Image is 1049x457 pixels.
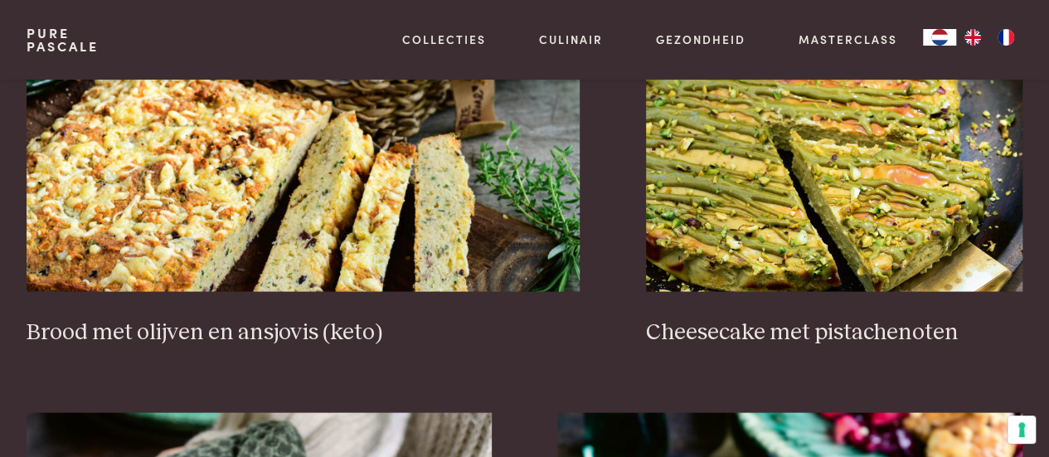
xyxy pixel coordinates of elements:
[27,27,99,53] a: PurePascale
[1008,416,1036,444] button: Uw voorkeuren voor toestemming voor trackingtechnologieën
[923,29,956,46] a: NL
[923,29,956,46] div: Language
[956,29,989,46] a: EN
[989,29,1022,46] a: FR
[27,318,580,347] h3: Brood met olijven en ansjovis (keto)
[646,318,1022,347] h3: Cheesecake met pistachenoten
[402,31,486,48] a: Collecties
[539,31,603,48] a: Culinair
[656,31,745,48] a: Gezondheid
[798,31,896,48] a: Masterclass
[923,29,1022,46] aside: Language selected: Nederlands
[956,29,1022,46] ul: Language list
